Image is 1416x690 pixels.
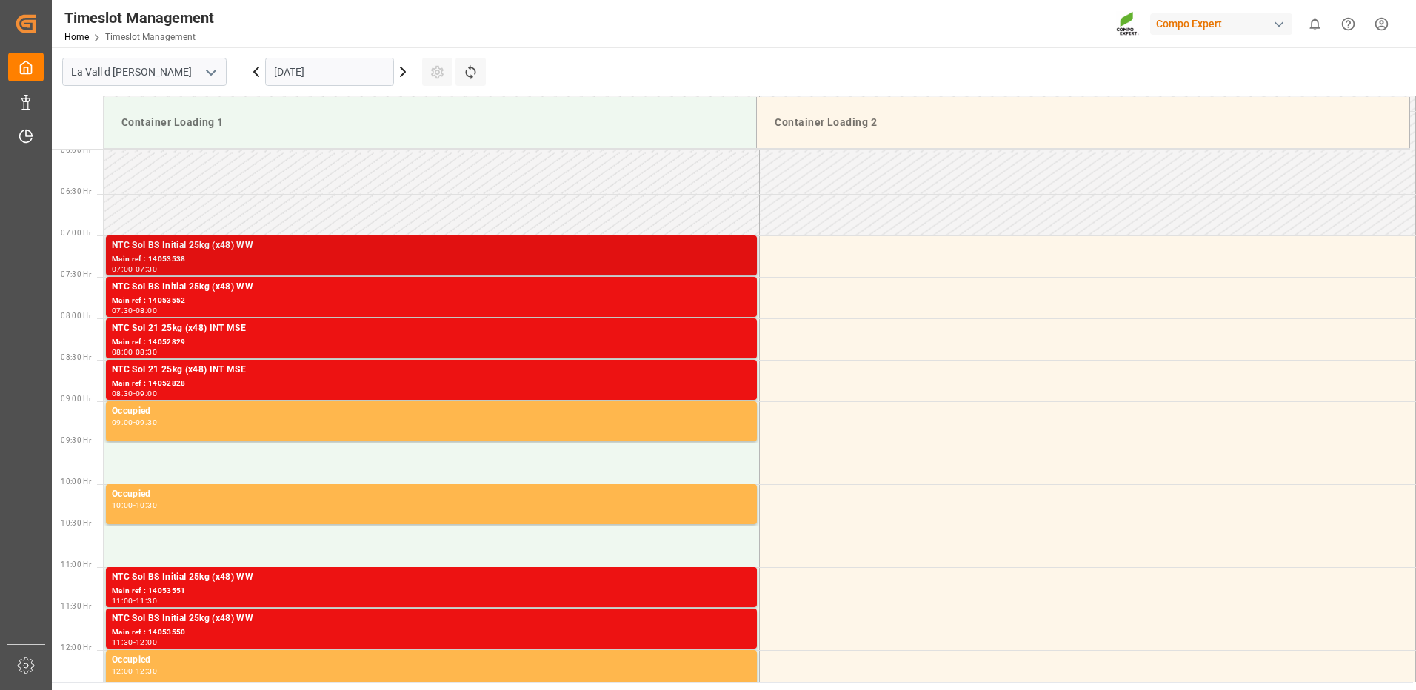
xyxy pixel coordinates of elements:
[112,238,751,253] div: NTC Sol BS Initial 25kg (x48) WW
[136,390,157,397] div: 09:00
[61,270,91,278] span: 07:30 Hr
[136,502,157,509] div: 10:30
[61,187,91,195] span: 06:30 Hr
[112,419,133,426] div: 09:00
[112,307,133,314] div: 07:30
[199,61,221,84] button: open menu
[61,643,91,652] span: 12:00 Hr
[136,668,157,674] div: 12:30
[61,478,91,486] span: 10:00 Hr
[61,519,91,527] span: 10:30 Hr
[112,253,751,266] div: Main ref : 14053538
[112,639,133,646] div: 11:30
[64,7,214,29] div: Timeslot Management
[769,109,1397,136] div: Container Loading 2
[136,639,157,646] div: 12:00
[61,229,91,237] span: 07:00 Hr
[112,336,751,349] div: Main ref : 14052829
[136,597,157,604] div: 11:30
[112,502,133,509] div: 10:00
[61,395,91,403] span: 09:00 Hr
[265,58,394,86] input: DD.MM.YYYY
[112,266,133,272] div: 07:00
[116,109,744,136] div: Container Loading 1
[61,560,91,569] span: 11:00 Hr
[136,266,157,272] div: 07:30
[133,668,136,674] div: -
[133,349,136,355] div: -
[1150,13,1292,35] div: Compo Expert
[112,626,751,639] div: Main ref : 14053550
[112,570,751,585] div: NTC Sol BS Initial 25kg (x48) WW
[1116,11,1140,37] img: Screenshot%202023-09-29%20at%2010.02.21.png_1712312052.png
[62,58,227,86] input: Type to search/select
[61,353,91,361] span: 08:30 Hr
[64,32,89,42] a: Home
[133,266,136,272] div: -
[112,390,133,397] div: 08:30
[133,390,136,397] div: -
[1298,7,1332,41] button: show 0 new notifications
[1150,10,1298,38] button: Compo Expert
[61,436,91,444] span: 09:30 Hr
[112,321,751,336] div: NTC Sol 21 25kg (x48) INT MSE
[133,597,136,604] div: -
[136,419,157,426] div: 09:30
[61,146,91,154] span: 06:00 Hr
[112,585,751,597] div: Main ref : 14053551
[112,668,133,674] div: 12:00
[112,363,751,378] div: NTC Sol 21 25kg (x48) INT MSE
[112,295,751,307] div: Main ref : 14053552
[1332,7,1365,41] button: Help Center
[136,349,157,355] div: 08:30
[133,639,136,646] div: -
[133,419,136,426] div: -
[112,378,751,390] div: Main ref : 14052828
[133,502,136,509] div: -
[112,612,751,626] div: NTC Sol BS Initial 25kg (x48) WW
[112,597,133,604] div: 11:00
[133,307,136,314] div: -
[112,349,133,355] div: 08:00
[112,653,751,668] div: Occupied
[112,487,751,502] div: Occupied
[112,280,751,295] div: NTC Sol BS Initial 25kg (x48) WW
[112,404,751,419] div: Occupied
[61,602,91,610] span: 11:30 Hr
[136,307,157,314] div: 08:00
[61,312,91,320] span: 08:00 Hr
